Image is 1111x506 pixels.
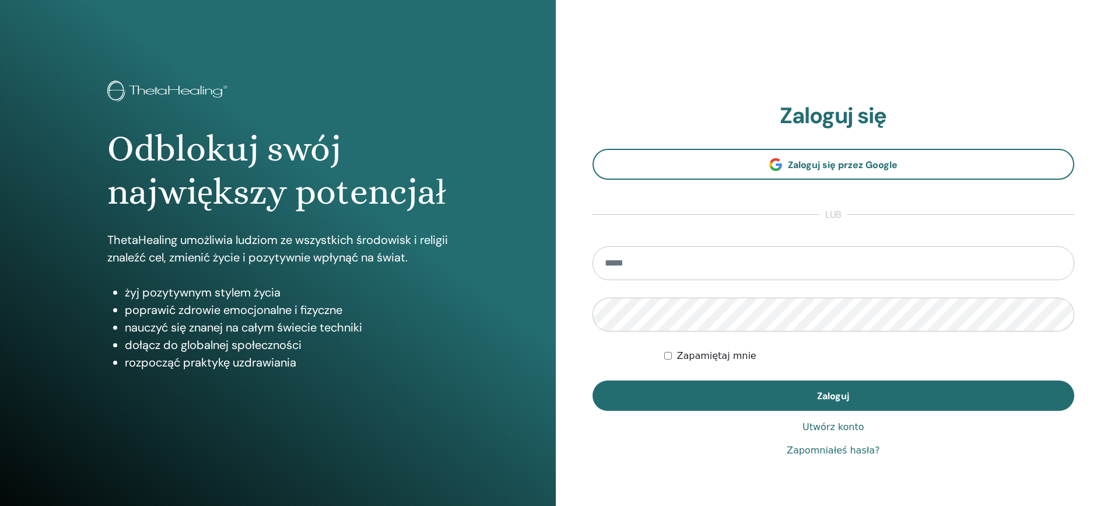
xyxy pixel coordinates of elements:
li: dołącz do globalnej społeczności [125,336,448,354]
label: Zapamiętaj mnie [677,349,756,363]
span: Zaloguj [817,390,849,402]
p: ThetaHealing umożliwia ludziom ze wszystkich środowisk i religii znaleźć cel, zmienić życie i poz... [107,231,448,266]
li: poprawić zdrowie emocjonalne i fizyczne [125,301,448,319]
div: Keep me authenticated indefinitely or until I manually logout [664,349,1074,363]
h1: Odblokuj swój największy potencjał [107,127,448,214]
span: lub [819,208,847,222]
li: rozpocząć praktykę uzdrawiania [125,354,448,371]
li: żyj pozytywnym stylem życia [125,284,448,301]
li: nauczyć się znanej na całym świecie techniki [125,319,448,336]
a: Zaloguj się przez Google [593,149,1075,180]
h2: Zaloguj się [593,103,1075,130]
a: Zapomniałeś hasła? [787,444,880,458]
span: Zaloguj się przez Google [788,159,898,171]
a: Utwórz konto [802,420,864,434]
button: Zaloguj [593,381,1075,411]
